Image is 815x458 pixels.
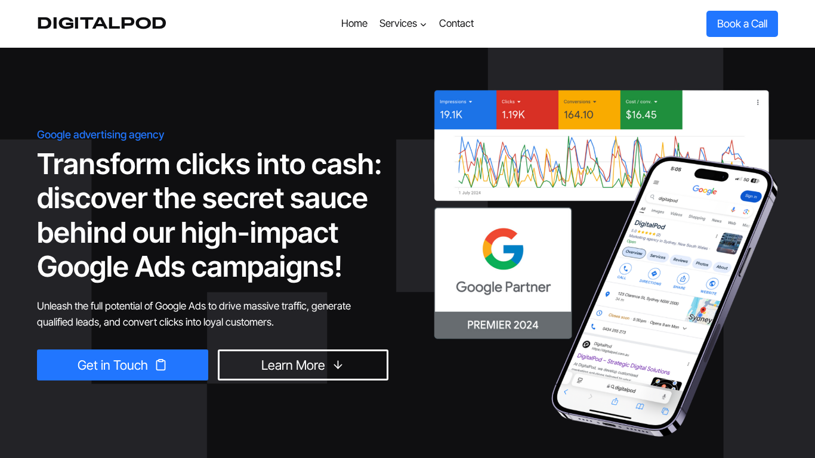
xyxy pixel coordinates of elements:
[218,349,389,380] a: Learn More
[335,10,373,38] a: Home
[78,355,148,376] span: Get in Touch
[706,11,778,36] a: Book a Call
[37,298,388,330] p: Unleash the full potential of Google Ads to drive massive traffic, generate qualified leads, and ...
[37,128,388,141] h6: Google advertising agency
[261,355,325,376] span: Learn More
[379,16,427,32] span: Services
[335,10,480,38] nav: Primary Navigation
[37,14,167,33] a: DigitalPod
[433,10,480,38] a: Contact
[427,86,778,437] img: google-ads-hero-image - DigitalPod
[37,147,388,284] h1: Transform clicks into cash: discover the secret sauce behind our high-impact Google Ads campaigns!
[37,349,208,380] a: Get in Touch
[373,10,433,38] a: Services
